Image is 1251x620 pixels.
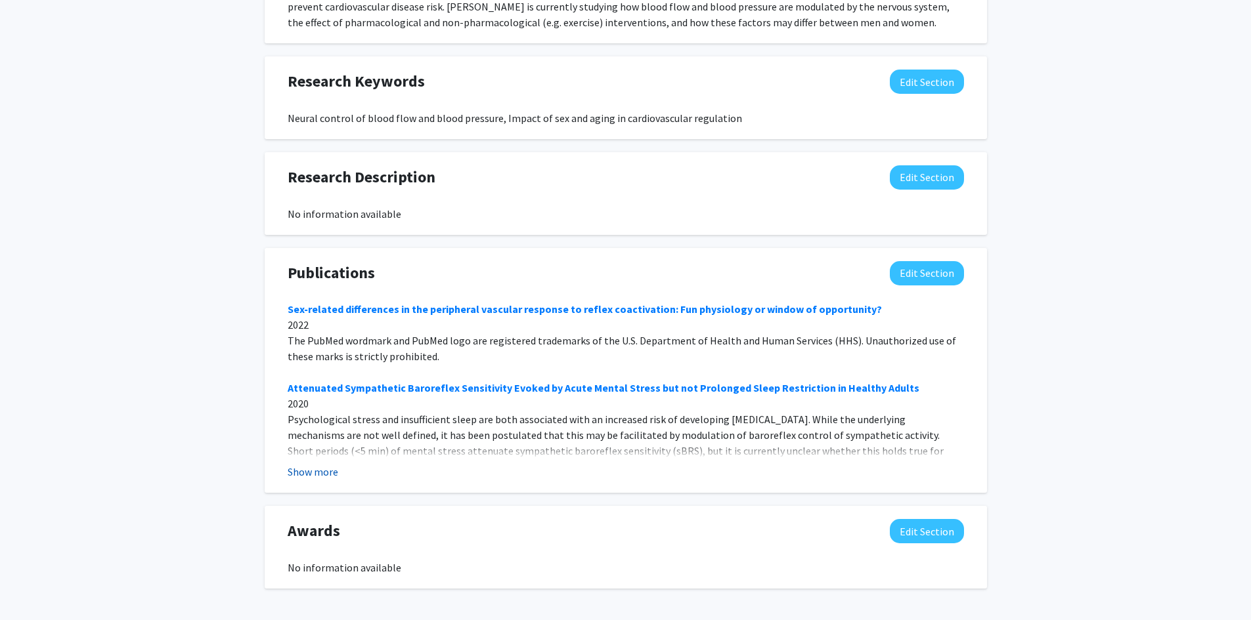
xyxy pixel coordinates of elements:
div: Neural control of blood flow and blood pressure, Impact of sex and aging in cardiovascular regula... [288,110,964,126]
div: No information available [288,206,964,222]
span: Research Keywords [288,70,425,93]
a: Attenuated Sympathetic Baroreflex Sensitivity Evoked by Acute Mental Stress but not Prolonged Sle... [288,381,919,394]
button: Show more [288,464,338,480]
div: No information available [288,560,964,575]
span: Awards [288,519,340,543]
iframe: Chat [10,561,56,610]
button: Edit Awards [890,519,964,543]
a: Sex‐related differences in the peripheral vascular response to reflex coactivation: Fun physiolog... [288,302,882,316]
span: Research Description [288,165,435,189]
button: Edit Research Keywords [890,70,964,94]
button: Edit Publications [890,261,964,285]
span: Publications [288,261,375,285]
button: Edit Research Description [890,165,964,190]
